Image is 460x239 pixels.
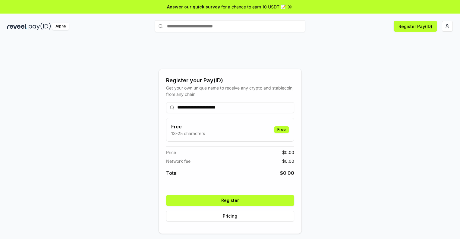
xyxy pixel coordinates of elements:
[7,23,27,30] img: reveel_dark
[166,76,294,85] div: Register your Pay(ID)
[274,126,289,133] div: Free
[171,123,205,130] h3: Free
[29,23,51,30] img: pay_id
[166,158,191,164] span: Network fee
[52,23,69,30] div: Alpha
[282,149,294,156] span: $ 0.00
[166,211,294,222] button: Pricing
[166,195,294,206] button: Register
[280,169,294,177] span: $ 0.00
[394,21,437,32] button: Register Pay(ID)
[171,130,205,137] p: 13-25 characters
[221,4,286,10] span: for a chance to earn 10 USDT 📝
[166,149,176,156] span: Price
[167,4,220,10] span: Answer our quick survey
[166,85,294,97] div: Get your own unique name to receive any crypto and stablecoin, from any chain
[282,158,294,164] span: $ 0.00
[166,169,178,177] span: Total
